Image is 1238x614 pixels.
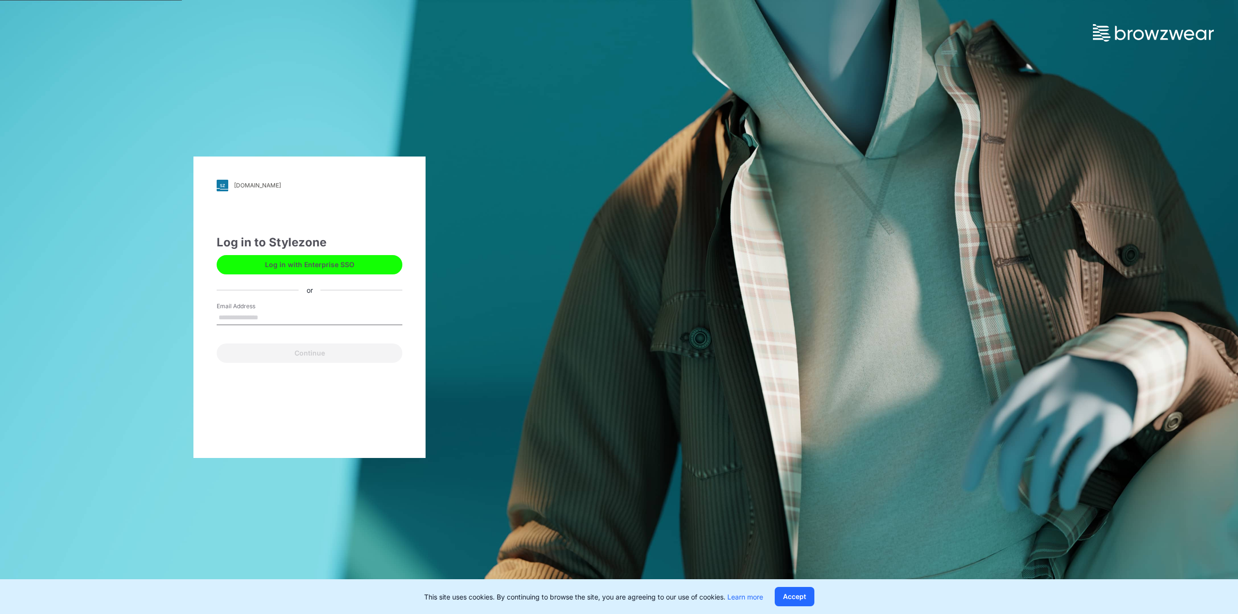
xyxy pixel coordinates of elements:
[217,255,402,274] button: Log in with Enterprise SSO
[217,234,402,251] div: Log in to Stylezone
[217,180,402,191] a: [DOMAIN_NAME]
[727,593,763,601] a: Learn more
[775,587,814,606] button: Accept
[299,285,321,295] div: or
[217,180,228,191] img: svg+xml;base64,PHN2ZyB3aWR0aD0iMjgiIGhlaWdodD0iMjgiIHZpZXdCb3g9IjAgMCAyOCAyOCIgZmlsbD0ibm9uZSIgeG...
[234,182,281,189] div: [DOMAIN_NAME]
[1093,24,1214,42] img: browzwear-logo.73288ffb.svg
[217,302,284,311] label: Email Address
[424,592,763,602] p: This site uses cookies. By continuing to browse the site, you are agreeing to our use of cookies.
